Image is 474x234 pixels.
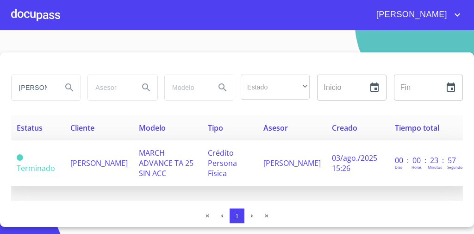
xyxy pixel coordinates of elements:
[395,155,457,165] p: 00 : 00 : 23 : 57
[395,123,439,133] span: Tiempo total
[139,123,166,133] span: Modelo
[139,148,193,178] span: MARCH ADVANCE TA 25 SIN ACC
[58,76,81,99] button: Search
[230,209,244,223] button: 1
[241,75,310,100] div: ​
[12,75,55,100] input: search
[17,123,43,133] span: Estatus
[208,148,237,178] span: Crédito Persona Física
[70,158,128,168] span: [PERSON_NAME]
[17,154,23,161] span: Terminado
[235,213,238,220] span: 1
[135,76,157,99] button: Search
[412,164,422,170] p: Horas
[332,153,377,173] span: 03/ago./2025 15:26
[428,164,442,170] p: Minutos
[88,75,131,100] input: search
[332,123,357,133] span: Creado
[369,7,452,22] span: [PERSON_NAME]
[212,76,234,99] button: Search
[447,164,464,170] p: Segundos
[369,7,463,22] button: account of current user
[208,123,223,133] span: Tipo
[17,163,55,173] span: Terminado
[70,123,94,133] span: Cliente
[165,75,208,100] input: search
[263,123,288,133] span: Asesor
[263,158,321,168] span: [PERSON_NAME]
[395,164,402,170] p: Dias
